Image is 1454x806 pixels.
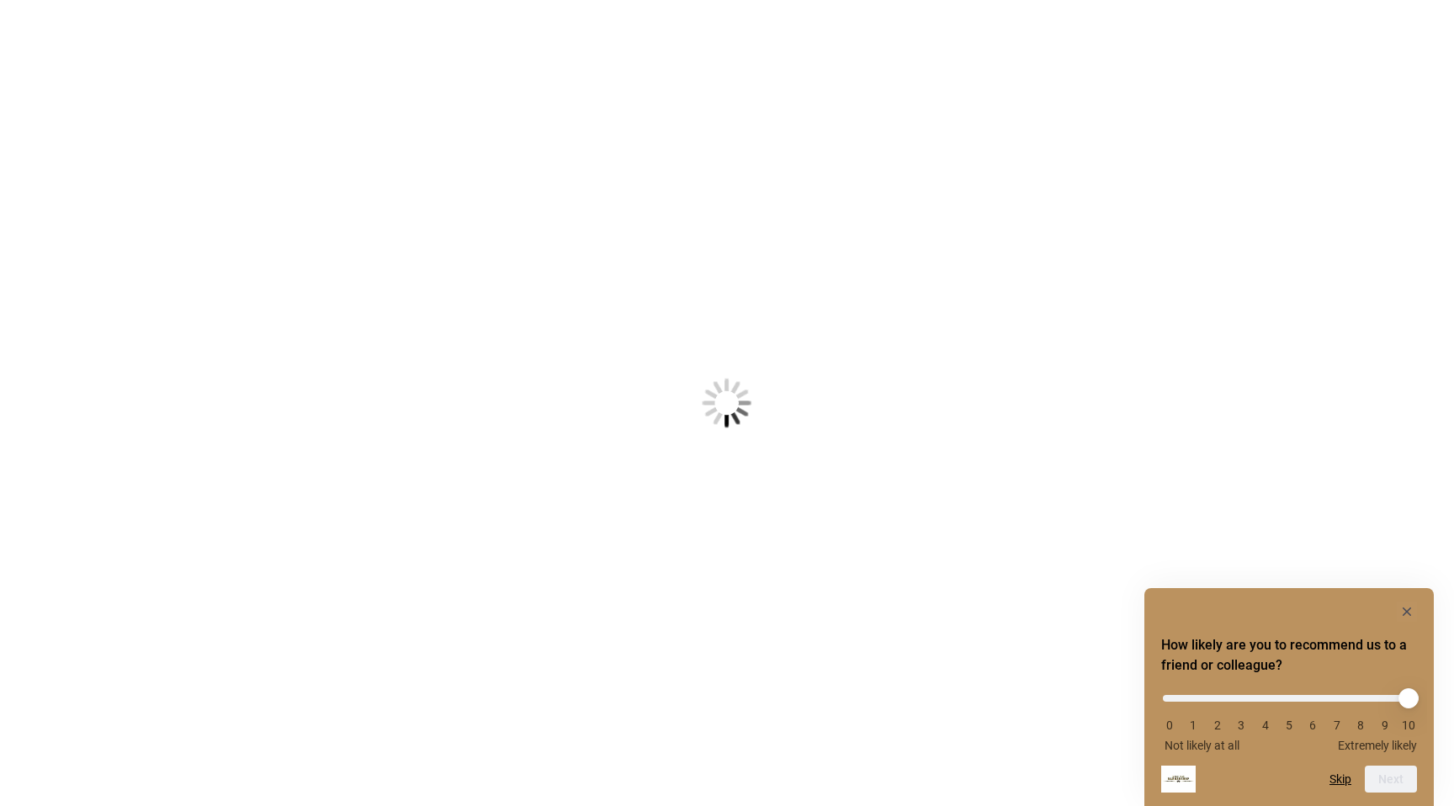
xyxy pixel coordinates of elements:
[1400,719,1417,732] li: 10
[1161,635,1417,676] h2: How likely are you to recommend us to a friend or colleague? Select an option from 0 to 10, with ...
[1233,719,1250,732] li: 3
[1161,602,1417,793] div: How likely are you to recommend us to a friend or colleague? Select an option from 0 to 10, with ...
[1257,719,1274,732] li: 4
[1304,719,1321,732] li: 6
[1209,719,1226,732] li: 2
[619,295,835,511] img: Loading
[1338,739,1417,752] span: Extremely likely
[1377,719,1393,732] li: 9
[1329,719,1345,732] li: 7
[1281,719,1297,732] li: 5
[1352,719,1369,732] li: 8
[1365,766,1417,793] button: Next question
[1161,682,1417,752] div: How likely are you to recommend us to a friend or colleague? Select an option from 0 to 10, with ...
[1165,739,1239,752] span: Not likely at all
[1161,719,1178,732] li: 0
[1397,602,1417,622] button: Hide survey
[1329,772,1351,786] button: Skip
[1185,719,1202,732] li: 1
